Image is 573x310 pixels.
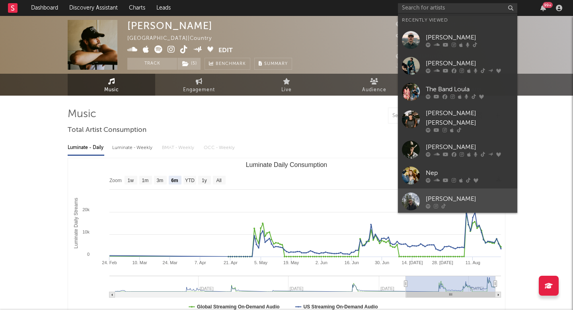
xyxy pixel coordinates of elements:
[127,58,177,70] button: Track
[362,85,386,95] span: Audience
[402,260,423,265] text: 14. [DATE]
[109,178,122,183] text: Zoom
[127,34,221,43] div: [GEOGRAPHIC_DATA] | Country
[254,260,268,265] text: 5. May
[396,33,426,38] span: 142,100
[87,252,90,257] text: 0
[243,74,330,96] a: Live
[142,178,149,183] text: 1m
[398,3,517,13] input: Search for artists
[216,59,246,69] span: Benchmark
[68,74,155,96] a: Music
[330,74,418,96] a: Audience
[283,260,299,265] text: 19. May
[132,260,147,265] text: 10. Mar
[205,58,250,70] a: Benchmark
[398,163,517,188] a: Nep
[177,58,201,70] span: ( 5 )
[375,260,389,265] text: 30. Jun
[396,43,409,49] span: 0
[304,304,378,310] text: US Streaming On-Demand Audio
[426,194,513,204] div: [PERSON_NAME]
[281,85,292,95] span: Live
[426,142,513,152] div: [PERSON_NAME]
[398,79,517,105] a: The Band Loula
[398,27,517,53] a: [PERSON_NAME]
[68,126,146,135] span: Total Artist Consumption
[426,84,513,94] div: The Band Loula
[155,74,243,96] a: Engagement
[195,260,206,265] text: 7. Apr
[426,59,513,68] div: [PERSON_NAME]
[104,85,119,95] span: Music
[398,188,517,214] a: [PERSON_NAME]
[316,260,327,265] text: 2. Jun
[177,58,201,70] button: (5)
[224,260,238,265] text: 21. Apr
[68,141,104,155] div: Luminate - Daily
[426,109,513,128] div: [PERSON_NAME] [PERSON_NAME]
[254,58,292,70] button: Summary
[82,207,90,212] text: 20k
[157,178,164,183] text: 3m
[396,22,423,27] span: 10,412
[127,20,212,31] div: [PERSON_NAME]
[426,168,513,178] div: Nep
[466,260,480,265] text: 11. Aug
[197,304,280,310] text: Global Streaming On-Demand Audio
[163,260,178,265] text: 24. Mar
[543,2,553,8] div: 99 +
[73,198,79,248] text: Luminate Daily Streams
[426,33,513,42] div: [PERSON_NAME]
[102,260,117,265] text: 24. Feb
[396,54,474,59] span: 112,815 Monthly Listeners
[432,260,453,265] text: 28. [DATE]
[185,178,195,183] text: YTD
[202,178,207,183] text: 1y
[128,178,134,183] text: 1w
[388,113,472,119] input: Search by song name or URL
[246,161,327,168] text: Luminate Daily Consumption
[398,137,517,163] a: [PERSON_NAME]
[171,178,178,183] text: 6m
[396,64,442,69] span: Jump Score: 65.2
[398,53,517,79] a: [PERSON_NAME]
[402,16,513,25] div: Recently Viewed
[398,105,517,137] a: [PERSON_NAME] [PERSON_NAME]
[82,230,90,234] text: 10k
[264,62,288,66] span: Summary
[345,260,359,265] text: 16. Jun
[216,178,221,183] text: All
[183,85,215,95] span: Engagement
[540,5,546,11] button: 99+
[112,141,154,155] div: Luminate - Weekly
[218,45,233,55] button: Edit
